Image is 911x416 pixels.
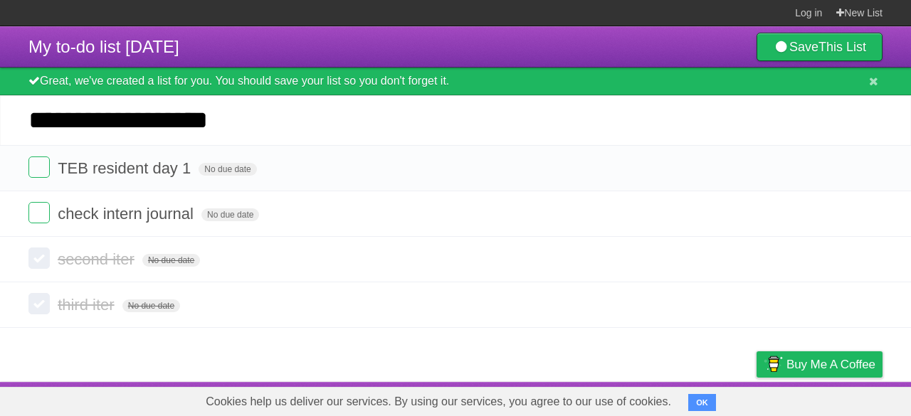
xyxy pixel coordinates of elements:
b: This List [818,40,866,54]
span: third iter [58,296,117,314]
span: No due date [199,163,256,176]
a: Developers [614,385,672,412]
a: Privacy [738,385,775,412]
span: Buy me a coffee [786,352,875,377]
a: Buy me a coffee [757,351,883,378]
a: Suggest a feature [793,385,883,412]
span: Cookies help us deliver our services. By using our services, you agree to our use of cookies. [191,388,685,416]
label: Done [28,247,50,269]
span: second iter [58,250,138,268]
span: TEB resident day 1 [58,159,194,177]
a: About [567,385,597,412]
span: No due date [122,299,180,312]
span: No due date [142,254,200,267]
span: My to-do list [DATE] [28,37,179,56]
button: OK [688,394,716,411]
label: Done [28,202,50,223]
span: No due date [201,208,259,221]
label: Done [28,156,50,178]
span: check intern journal [58,205,197,223]
a: SaveThis List [757,33,883,61]
a: Terms [690,385,721,412]
label: Done [28,293,50,314]
img: Buy me a coffee [764,352,783,376]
